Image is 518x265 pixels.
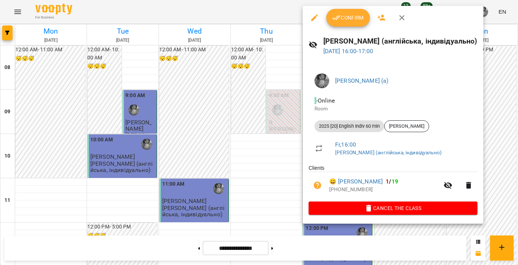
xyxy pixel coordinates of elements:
span: 1 [386,178,389,185]
span: Confirm [332,13,364,22]
span: 2025 [20] English Indiv 60 min [314,123,384,130]
span: [PERSON_NAME] [385,123,429,130]
h6: [PERSON_NAME] (англійська, індивідуально) [323,35,477,47]
button: Confirm [326,9,370,27]
ul: Clients [309,164,477,201]
b: / [386,178,398,185]
a: [DATE] 16:00-17:00 [323,48,373,55]
img: d8a229def0a6a8f2afd845e9c03c6922.JPG [314,73,329,88]
span: Cancel the class [314,204,472,213]
a: [PERSON_NAME] (а) [335,77,389,84]
button: Unpaid. Bill the attendance? [309,176,326,194]
div: [PERSON_NAME] [384,120,429,132]
a: [PERSON_NAME] (англійська, індивідуально) [335,149,442,155]
span: 19 [392,178,398,185]
a: Fr , 16:00 [335,141,356,148]
button: Cancel the class [309,202,477,215]
a: 😀 [PERSON_NAME] [329,177,383,186]
span: - Online [314,97,336,104]
p: Room [314,105,472,113]
p: [PHONE_NUMBER] [329,186,439,193]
